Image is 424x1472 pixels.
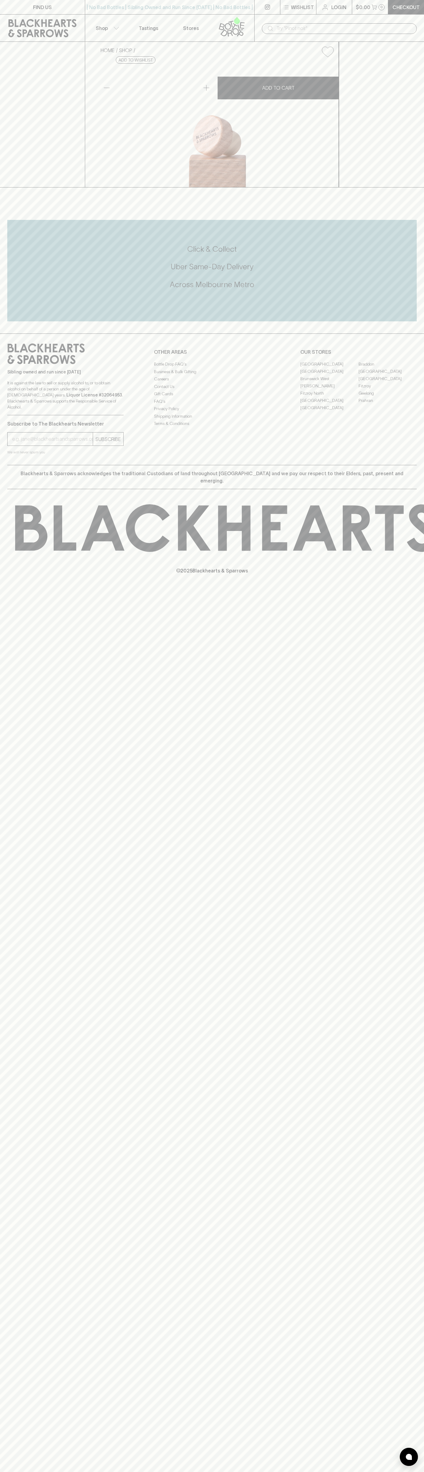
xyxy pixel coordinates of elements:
p: ADD TO CART [262,84,295,91]
a: [GEOGRAPHIC_DATA] [359,375,417,382]
button: SUBSCRIBE [93,433,123,446]
img: 34256.png [96,62,339,187]
p: OTHER AREAS [154,348,270,356]
strong: Liquor License #32064953 [66,393,122,397]
a: [GEOGRAPHIC_DATA] [300,404,359,411]
a: Careers [154,376,270,383]
a: [GEOGRAPHIC_DATA] [300,397,359,404]
h5: Uber Same-Day Delivery [7,262,417,272]
a: Business & Bulk Gifting [154,368,270,375]
div: Call to action block [7,220,417,321]
a: Shipping Information [154,413,270,420]
button: ADD TO CART [218,77,339,99]
a: Privacy Policy [154,405,270,413]
p: Blackhearts & Sparrows acknowledges the traditional Custodians of land throughout [GEOGRAPHIC_DAT... [12,470,412,484]
p: FIND US [33,4,52,11]
a: Geelong [359,390,417,397]
p: It is against the law to sell or supply alcohol to, or to obtain alcohol on behalf of a person un... [7,380,124,410]
p: 0 [380,5,383,9]
a: Prahran [359,397,417,404]
a: [GEOGRAPHIC_DATA] [300,368,359,375]
a: [PERSON_NAME] [300,382,359,390]
a: Gift Cards [154,390,270,398]
p: Wishlist [291,4,314,11]
p: OUR STORES [300,348,417,356]
p: Login [331,4,346,11]
a: SHOP [119,48,132,53]
a: Stores [170,15,212,41]
a: [GEOGRAPHIC_DATA] [359,368,417,375]
button: Add to wishlist [319,44,336,60]
a: Tastings [127,15,170,41]
input: Try "Pinot noir" [276,24,412,33]
h5: Across Melbourne Metro [7,280,417,290]
a: HOME [101,48,115,53]
a: Terms & Conditions [154,420,270,427]
a: Bottle Drop FAQ's [154,361,270,368]
p: Checkout [392,4,420,11]
h5: Click & Collect [7,244,417,254]
a: Fitzroy North [300,390,359,397]
button: Shop [85,15,128,41]
p: Tastings [139,25,158,32]
a: FAQ's [154,398,270,405]
p: Shop [96,25,108,32]
p: Sibling owned and run since [DATE] [7,369,124,375]
input: e.g. jane@blackheartsandsparrows.com.au [12,434,93,444]
a: Fitzroy [359,382,417,390]
p: $0.00 [356,4,370,11]
a: Contact Us [154,383,270,390]
button: Add to wishlist [116,56,155,64]
a: [GEOGRAPHIC_DATA] [300,360,359,368]
p: We will never spam you [7,449,124,455]
p: Subscribe to The Blackhearts Newsletter [7,420,124,427]
p: Stores [183,25,199,32]
p: SUBSCRIBE [95,436,121,443]
img: bubble-icon [406,1454,412,1460]
a: Brunswick West [300,375,359,382]
a: Braddon [359,360,417,368]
